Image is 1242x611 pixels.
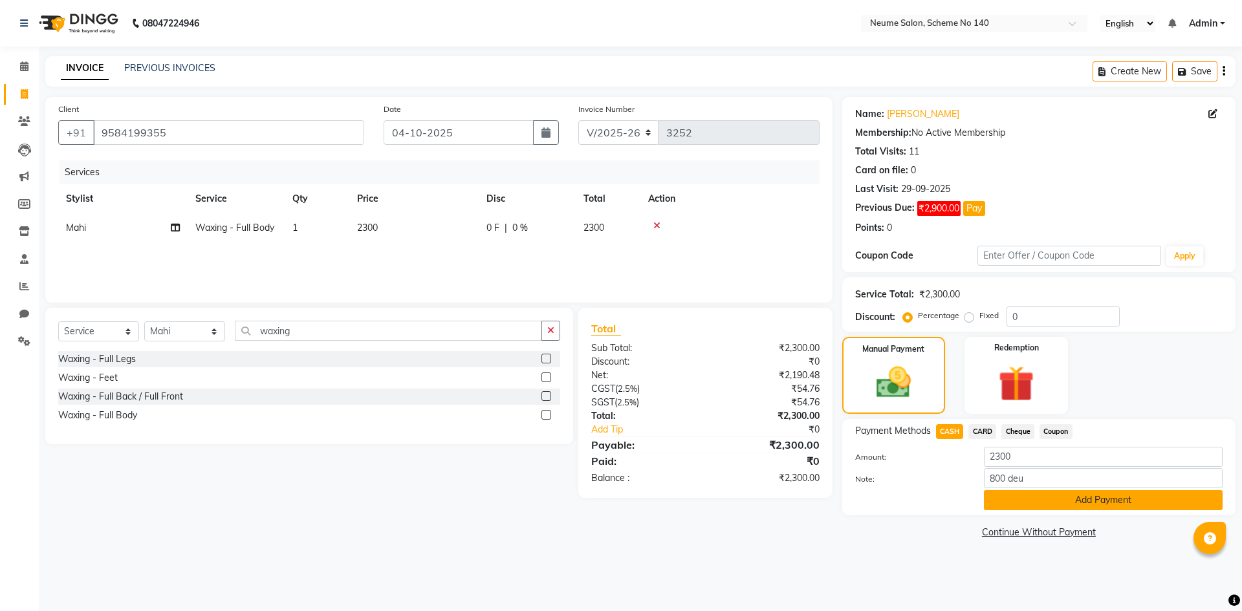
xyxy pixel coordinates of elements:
[93,120,364,145] input: Search by Name/Mobile/Email/Code
[855,221,884,235] div: Points:
[195,222,274,233] span: Waxing - Full Body
[887,221,892,235] div: 0
[855,107,884,121] div: Name:
[58,352,136,366] div: Waxing - Full Legs
[918,310,959,321] label: Percentage
[512,221,528,235] span: 0 %
[705,437,829,453] div: ₹2,300.00
[909,145,919,158] div: 11
[936,424,964,439] span: CASH
[124,62,215,74] a: PREVIOUS INVOICES
[901,182,950,196] div: 29-09-2025
[705,409,829,423] div: ₹2,300.00
[705,355,829,369] div: ₹0
[963,201,985,216] button: Pay
[58,120,94,145] button: +91
[486,221,499,235] span: 0 F
[505,221,507,235] span: |
[66,222,86,233] span: Mahi
[977,246,1161,266] input: Enter Offer / Coupon Code
[58,184,188,213] th: Stylist
[58,371,118,385] div: Waxing - Feet
[705,341,829,355] div: ₹2,300.00
[866,363,922,402] img: _cash.svg
[855,182,899,196] div: Last Visit:
[583,222,604,233] span: 2300
[705,369,829,382] div: ₹2,190.48
[384,103,401,115] label: Date
[855,126,911,140] div: Membership:
[705,471,829,485] div: ₹2,300.00
[845,526,1233,539] a: Continue Without Payment
[582,382,705,396] div: ( )
[582,341,705,355] div: Sub Total:
[582,355,705,369] div: Discount:
[582,423,726,436] a: Add Tip
[285,184,349,213] th: Qty
[582,409,705,423] div: Total:
[58,390,183,403] div: Waxing - Full Back / Full Front
[188,184,285,213] th: Service
[705,382,829,396] div: ₹54.76
[235,321,542,341] input: Search or Scan
[357,222,378,233] span: 2300
[61,57,109,80] a: INVOICE
[33,5,122,41] img: logo
[591,383,615,394] span: CGST
[58,103,79,115] label: Client
[1040,424,1073,439] span: Coupon
[726,423,829,436] div: ₹0
[142,5,199,41] b: 08047224946
[855,288,914,301] div: Service Total:
[705,396,829,409] div: ₹54.76
[582,471,705,485] div: Balance :
[58,409,137,422] div: Waxing - Full Body
[617,397,637,407] span: 2.5%
[1189,17,1217,30] span: Admin
[1166,246,1203,266] button: Apply
[994,342,1039,354] label: Redemption
[968,424,996,439] span: CARD
[292,222,298,233] span: 1
[479,184,576,213] th: Disc
[640,184,820,213] th: Action
[1093,61,1167,81] button: Create New
[887,107,959,121] a: [PERSON_NAME]
[845,451,974,463] label: Amount:
[984,468,1223,488] input: Add Note
[349,184,479,213] th: Price
[855,249,977,263] div: Coupon Code
[582,396,705,409] div: ( )
[591,322,621,336] span: Total
[919,288,960,301] div: ₹2,300.00
[984,447,1223,467] input: Amount
[911,164,916,177] div: 0
[582,453,705,469] div: Paid:
[1001,424,1034,439] span: Cheque
[582,369,705,382] div: Net:
[591,396,615,408] span: SGST
[855,310,895,324] div: Discount:
[582,437,705,453] div: Payable:
[705,453,829,469] div: ₹0
[979,310,999,321] label: Fixed
[987,361,1045,406] img: _gift.svg
[576,184,640,213] th: Total
[917,201,961,216] span: ₹2,900.00
[60,160,829,184] div: Services
[862,343,924,355] label: Manual Payment
[845,473,974,485] label: Note:
[855,201,915,216] div: Previous Due:
[855,145,906,158] div: Total Visits:
[984,490,1223,510] button: Add Payment
[578,103,635,115] label: Invoice Number
[855,126,1223,140] div: No Active Membership
[855,424,931,438] span: Payment Methods
[618,383,637,394] span: 2.5%
[855,164,908,177] div: Card on file:
[1172,61,1217,81] button: Save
